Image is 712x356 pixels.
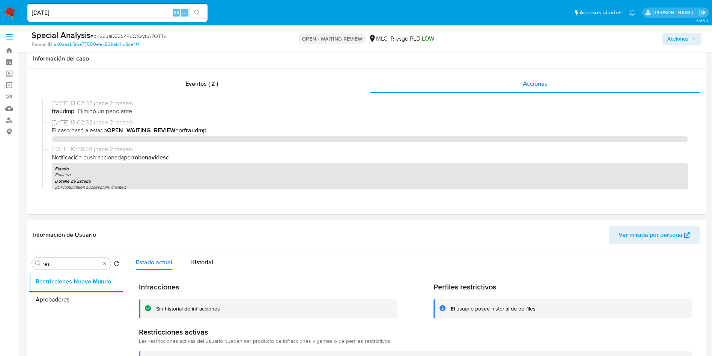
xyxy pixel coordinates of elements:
span: s [184,9,186,16]
a: Salir [698,9,706,17]
span: Riesgo PLD: [391,35,434,43]
span: LOW [422,34,434,43]
button: Aprobadores [29,291,123,309]
span: Acciones [667,33,689,45]
span: Eventos ( 2 ) [185,79,218,88]
button: Restricciones Nuevo Mundo [29,273,123,291]
b: Person ID [32,41,52,48]
h1: Información del caso [33,55,700,62]
input: Buscar [42,261,100,267]
h1: Información de Usuario [33,231,96,239]
p: nicolas.luzardo@mercadolibre.com [653,9,696,16]
button: Borrar [102,261,108,267]
a: ad0aaabf86e77550efec539ab41d8aef [54,41,139,48]
button: Buscar [35,261,41,267]
button: Volver al orden por defecto [114,261,120,269]
div: MLC [369,35,388,43]
span: Acciones [523,79,548,88]
button: search-icon [189,8,205,18]
span: # bK26uaDZZxYP6QXvyuA7QTTv [90,32,166,40]
span: Ver mirada por persona [619,226,682,244]
span: Accesos rápidos [580,9,622,17]
span: Alt [173,9,179,16]
a: Notificaciones [629,9,635,16]
p: OPEN - WAITING REVIEW [299,33,366,44]
button: Acciones [662,33,701,45]
button: Ver mirada por persona [609,226,700,244]
b: Special Analysis [32,29,90,41]
input: Buscar usuario o caso... [27,8,208,18]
